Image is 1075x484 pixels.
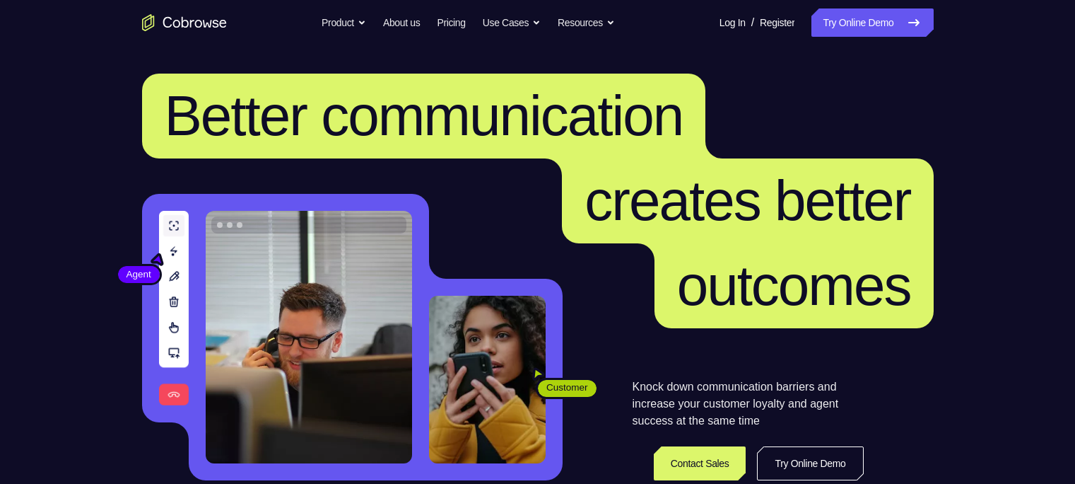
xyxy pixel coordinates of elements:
[585,169,910,232] span: creates better
[558,8,615,37] button: Resources
[322,8,366,37] button: Product
[677,254,911,317] span: outcomes
[429,296,546,463] img: A customer holding their phone
[383,8,420,37] a: About us
[633,379,864,430] p: Knock down communication barriers and increase your customer loyalty and agent success at the sam...
[142,14,227,31] a: Go to the home page
[437,8,465,37] a: Pricing
[719,8,746,37] a: Log In
[751,14,754,31] span: /
[760,8,794,37] a: Register
[165,84,683,147] span: Better communication
[811,8,933,37] a: Try Online Demo
[654,446,746,480] a: Contact Sales
[206,211,412,463] img: A customer support agent talking on the phone
[757,446,863,480] a: Try Online Demo
[483,8,541,37] button: Use Cases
